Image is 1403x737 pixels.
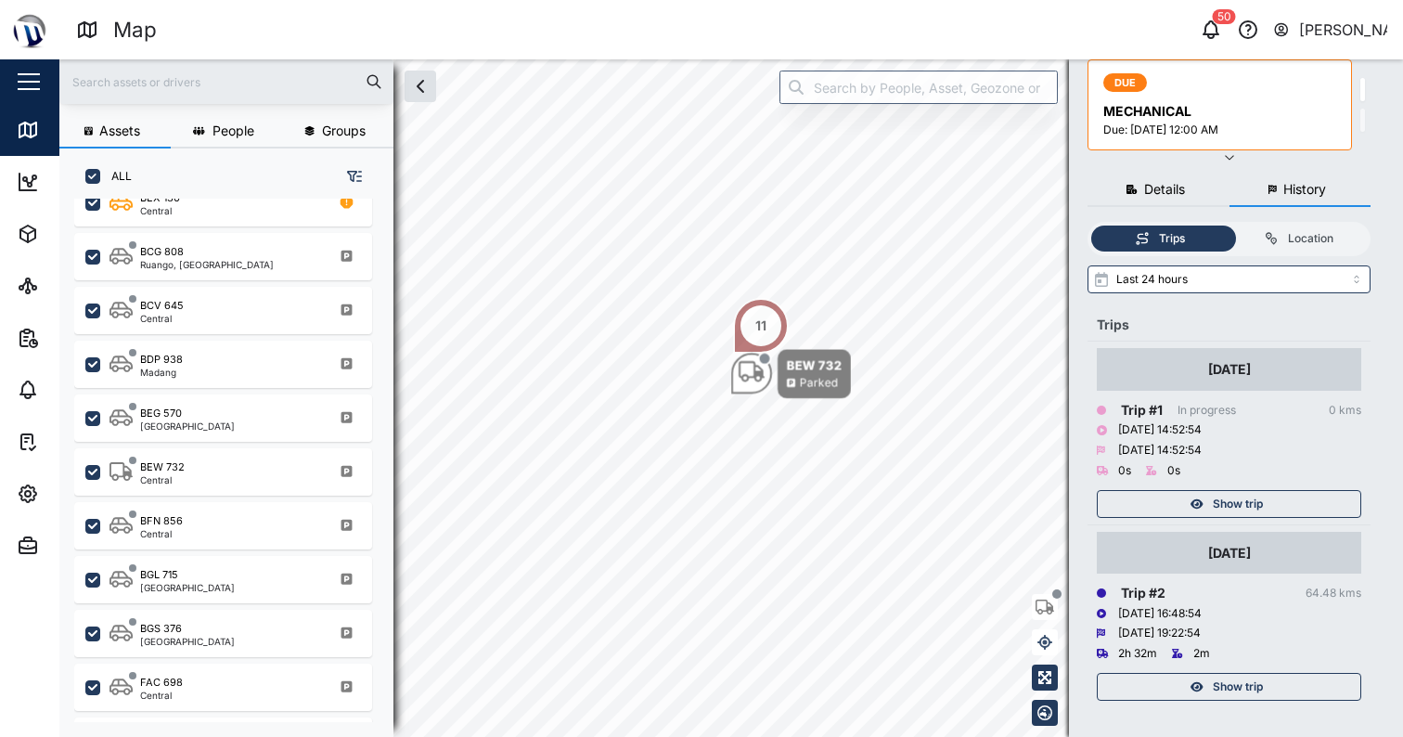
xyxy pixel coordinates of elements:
div: BEX 130 [140,190,180,206]
div: Dashboard [48,172,132,192]
div: 0 kms [1329,402,1361,420]
div: Trip # 1 [1121,400,1163,420]
span: DUE [1114,74,1137,91]
div: BEW 732 [787,356,842,374]
div: 0s [1118,462,1131,480]
div: BEW 732 [140,459,185,475]
img: Main Logo [9,9,50,50]
input: Select range [1088,265,1371,293]
div: Tasks [48,432,99,452]
div: Settings [48,484,114,504]
div: Trips [1097,315,1361,335]
label: ALL [100,169,132,184]
div: 64.48 kms [1306,585,1361,602]
div: [GEOGRAPHIC_DATA] [140,583,235,592]
div: Alarms [48,380,106,400]
button: Show trip [1097,673,1361,701]
div: Central [140,314,184,323]
div: Central [140,529,183,538]
div: Due: [DATE] 12:00 AM [1103,122,1340,139]
span: Details [1144,183,1185,196]
div: [DATE] 19:22:54 [1118,625,1201,642]
div: Map [113,14,157,46]
div: Assets [48,224,106,244]
span: People [212,124,254,137]
div: Reports [48,328,111,348]
div: In progress [1178,402,1236,420]
div: 2m [1193,645,1210,663]
div: BCV 645 [140,298,184,314]
span: Show trip [1213,491,1263,517]
div: Map [48,120,90,140]
div: [PERSON_NAME] [1299,19,1388,42]
div: [DATE] [1208,359,1251,380]
div: Map marker [733,298,789,354]
div: BCG 808 [140,244,184,260]
div: FAC 698 [140,675,183,691]
div: 50 [1213,9,1236,24]
div: Trips [1159,230,1185,248]
div: BEG 570 [140,406,182,421]
span: Groups [322,124,366,137]
canvas: Map [59,59,1403,737]
div: Central [140,691,183,700]
button: Show trip [1097,490,1361,518]
div: [DATE] 14:52:54 [1118,442,1202,459]
div: Map marker [731,349,851,398]
div: MECHANICAL [1103,101,1340,122]
span: Show trip [1213,674,1263,700]
div: Central [140,206,180,215]
div: [DATE] 16:48:54 [1118,605,1202,623]
div: Admin [48,536,103,556]
div: Parked [799,374,837,392]
div: grid [74,199,393,722]
span: History [1283,183,1326,196]
div: Central [140,475,185,485]
div: Ruango, [GEOGRAPHIC_DATA] [140,260,274,269]
input: Search assets or drivers [71,68,382,96]
div: Sites [48,276,93,296]
div: 11 [755,316,766,336]
div: Location [1288,230,1333,248]
div: [GEOGRAPHIC_DATA] [140,637,235,646]
div: 0s [1167,462,1180,480]
div: [DATE] 14:52:54 [1118,421,1202,439]
div: [DATE] [1208,543,1251,563]
input: Search by People, Asset, Geozone or Place [779,71,1058,104]
div: [GEOGRAPHIC_DATA] [140,421,235,431]
span: Assets [99,124,140,137]
div: BFN 856 [140,513,183,529]
div: Trip # 2 [1121,583,1165,603]
div: BGL 715 [140,567,178,583]
div: Madang [140,368,183,377]
button: [PERSON_NAME] [1272,17,1388,43]
div: BGS 376 [140,621,182,637]
div: 2h 32m [1118,645,1157,663]
div: BDP 938 [140,352,183,368]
